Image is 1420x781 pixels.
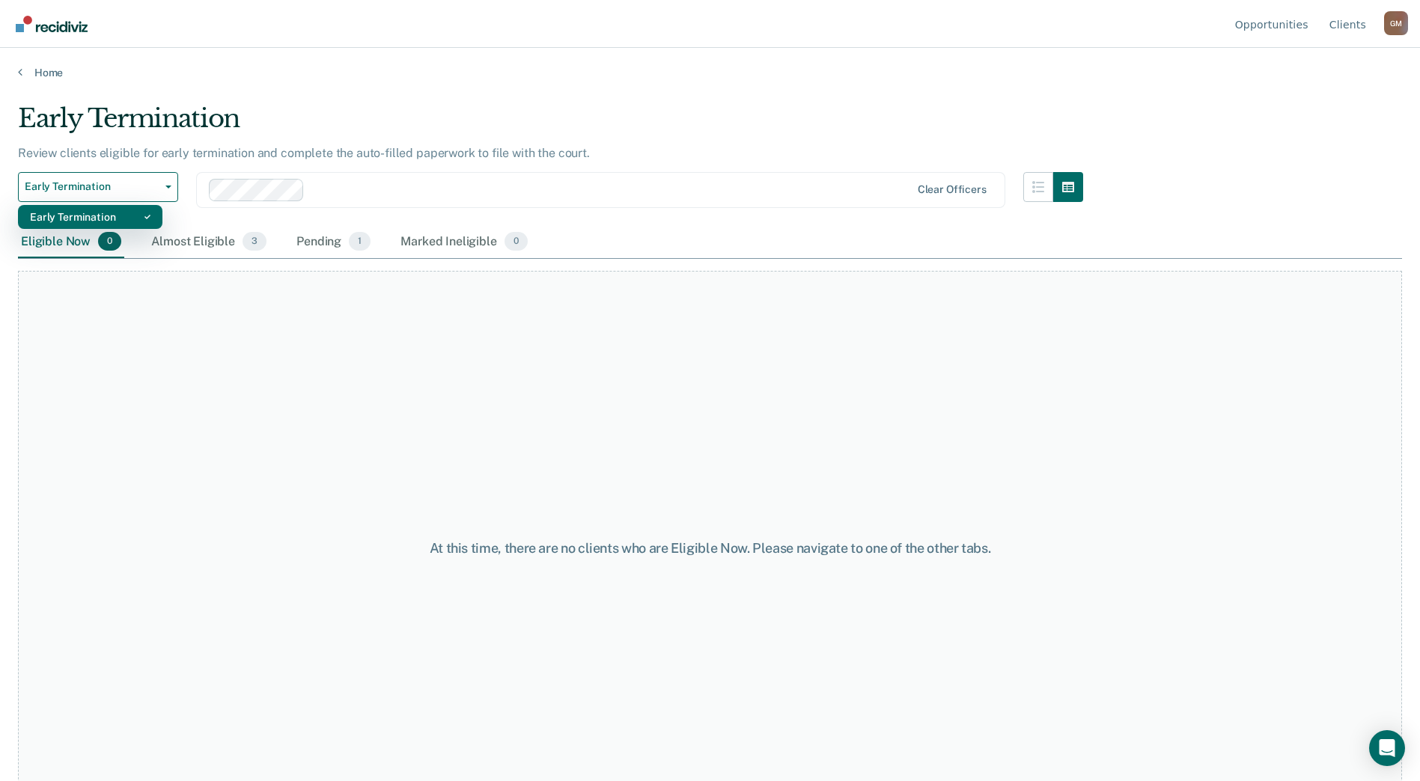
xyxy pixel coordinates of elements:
[30,205,150,229] div: Early Termination
[349,232,371,251] span: 1
[1369,730,1405,766] div: Open Intercom Messenger
[1384,11,1408,35] button: Profile dropdown button
[18,172,178,202] button: Early Termination
[148,226,269,259] div: Almost Eligible3
[18,146,590,160] p: Review clients eligible for early termination and complete the auto-filled paperwork to file with...
[365,540,1056,557] div: At this time, there are no clients who are Eligible Now. Please navigate to one of the other tabs.
[918,183,987,196] div: Clear officers
[18,103,1083,146] div: Early Termination
[397,226,531,259] div: Marked Ineligible0
[98,232,121,251] span: 0
[293,226,374,259] div: Pending1
[505,232,528,251] span: 0
[25,180,159,193] span: Early Termination
[18,226,124,259] div: Eligible Now0
[18,66,1402,79] a: Home
[243,232,266,251] span: 3
[16,16,88,32] img: Recidiviz
[18,205,162,229] div: Dropdown Menu
[1384,11,1408,35] div: G M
